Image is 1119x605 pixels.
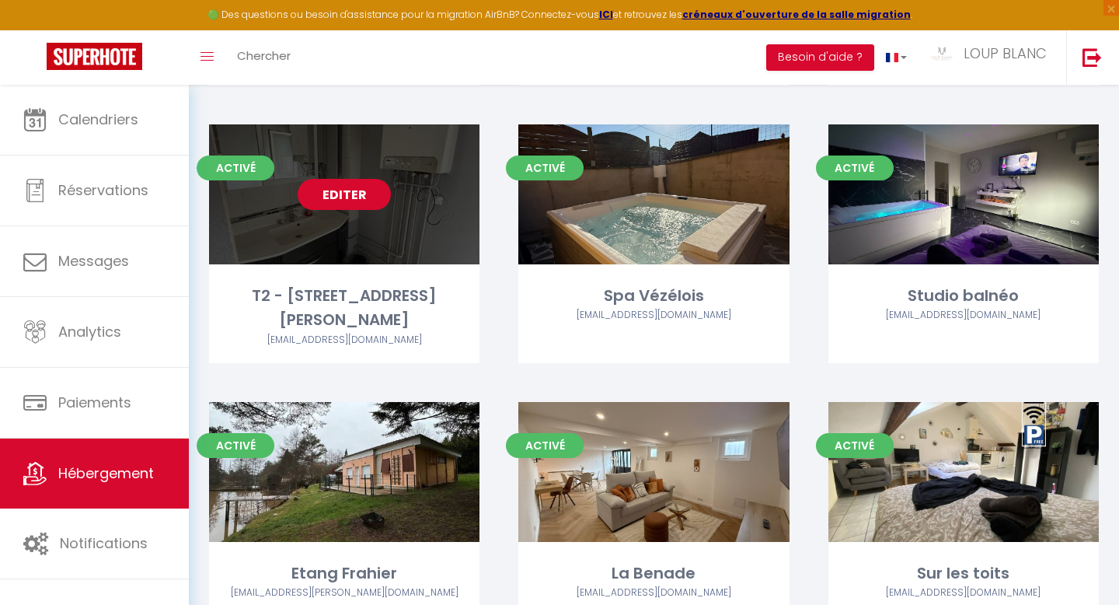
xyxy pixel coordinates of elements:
div: Airbnb [828,586,1099,600]
img: logout [1082,47,1102,67]
span: Analytics [58,322,121,341]
div: La Benade [518,561,789,586]
span: Chercher [237,47,291,64]
span: Paiements [58,393,131,412]
span: Activé [506,433,584,458]
div: T2 - [STREET_ADDRESS][PERSON_NAME] [209,284,479,333]
span: LOUP BLANC [964,44,1047,63]
a: Chercher [225,30,302,85]
span: Activé [816,156,894,180]
div: Etang Frahier [209,561,479,586]
span: Activé [197,433,274,458]
span: Activé [197,156,274,180]
div: Studio balnéo [828,284,1099,308]
span: Activé [506,156,584,180]
a: ICI [599,8,613,21]
img: Super Booking [47,43,142,70]
div: Airbnb [209,333,479,348]
a: Editer [298,179,391,210]
span: Messages [58,251,129,271]
button: Ouvrir le widget de chat LiveChat [12,6,59,53]
span: Réservations [58,180,148,200]
span: Calendriers [58,110,138,129]
a: ... LOUP BLANC [919,30,1066,85]
img: ... [930,46,953,61]
button: Besoin d'aide ? [766,44,874,71]
div: Spa Vézélois [518,284,789,308]
div: Airbnb [518,586,789,600]
div: Airbnb [828,308,1099,323]
div: Sur les toits [828,561,1099,586]
div: Airbnb [518,308,789,323]
a: créneaux d'ouverture de la salle migration [682,8,911,21]
span: Notifications [60,533,148,553]
span: Activé [816,433,894,458]
span: Hébergement [58,463,154,483]
div: Airbnb [209,586,479,600]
